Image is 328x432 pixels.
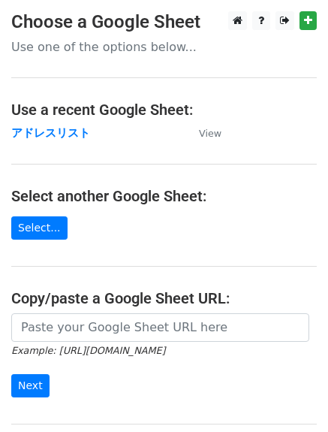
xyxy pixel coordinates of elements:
small: View [199,128,221,139]
a: View [184,126,221,140]
h4: Use a recent Google Sheet: [11,101,317,119]
input: Paste your Google Sheet URL here [11,313,309,342]
a: アドレスリスト [11,126,90,140]
input: Next [11,374,50,397]
iframe: Chat Widget [253,360,328,432]
a: Select... [11,216,68,240]
h4: Select another Google Sheet: [11,187,317,205]
h3: Choose a Google Sheet [11,11,317,33]
h4: Copy/paste a Google Sheet URL: [11,289,317,307]
p: Use one of the options below... [11,39,317,55]
small: Example: [URL][DOMAIN_NAME] [11,345,165,356]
